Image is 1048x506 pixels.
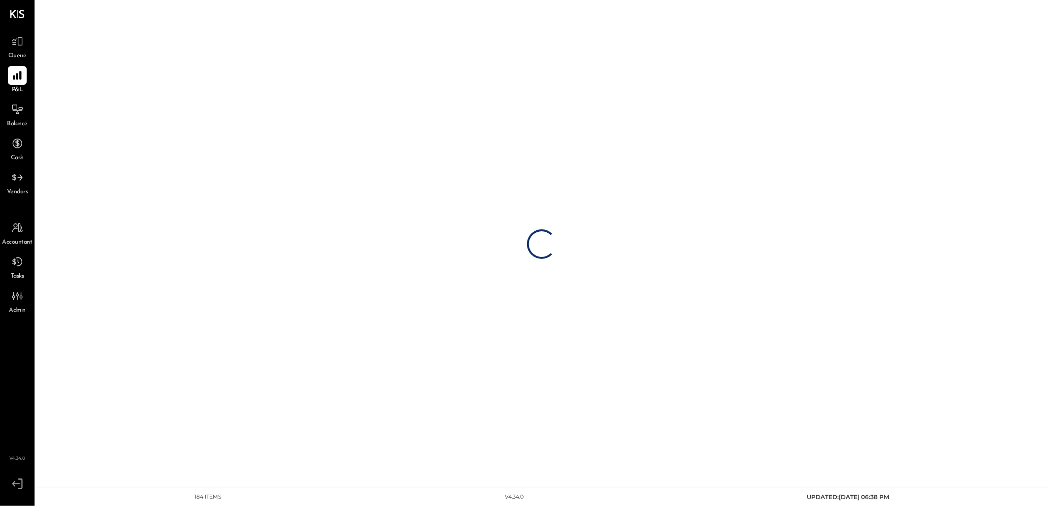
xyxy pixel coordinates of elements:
[0,134,34,163] a: Cash
[7,188,28,197] span: Vendors
[12,86,23,95] span: P&L
[7,120,28,129] span: Balance
[0,218,34,247] a: Accountant
[11,272,24,281] span: Tasks
[194,493,222,501] div: 184 items
[8,52,27,61] span: Queue
[807,493,889,501] span: UPDATED: [DATE] 06:38 PM
[0,66,34,95] a: P&L
[11,154,24,163] span: Cash
[0,253,34,281] a: Tasks
[0,287,34,315] a: Admin
[0,168,34,197] a: Vendors
[2,238,33,247] span: Accountant
[505,493,524,501] div: v 4.34.0
[0,100,34,129] a: Balance
[9,306,26,315] span: Admin
[0,32,34,61] a: Queue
